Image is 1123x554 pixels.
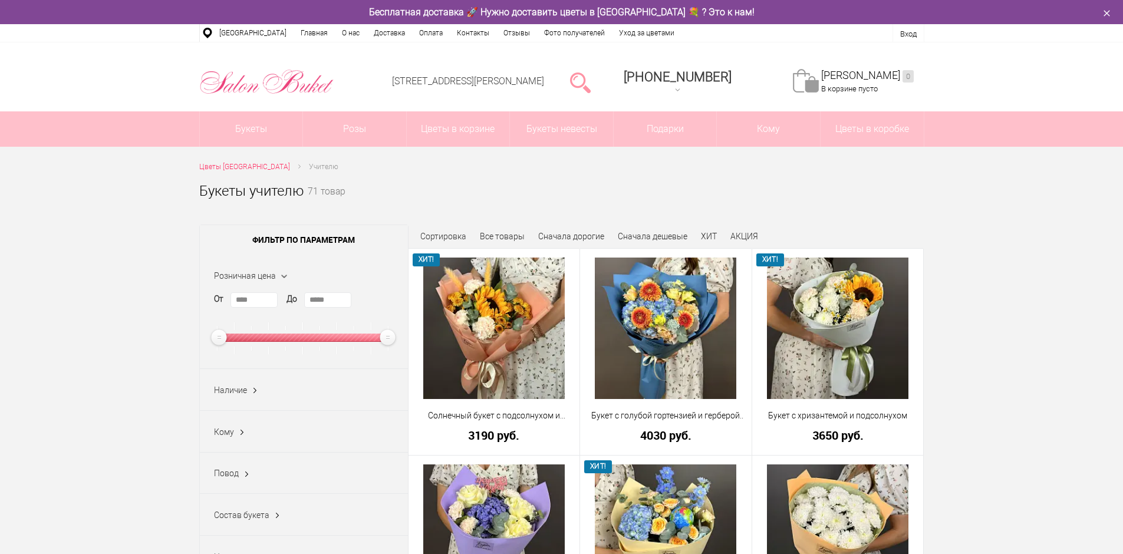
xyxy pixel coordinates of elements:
[199,161,290,173] a: Цветы [GEOGRAPHIC_DATA]
[199,180,304,202] h1: Букеты учителю
[450,24,496,42] a: Контакты
[200,111,303,147] a: Букеты
[412,24,450,42] a: Оплата
[624,70,732,84] span: [PHONE_NUMBER]
[199,163,290,171] span: Цветы [GEOGRAPHIC_DATA]
[584,460,612,473] span: ХИТ!
[303,111,406,147] a: Розы
[214,271,276,281] span: Розничная цена
[900,29,917,38] a: Вход
[903,70,914,83] ins: 0
[200,225,408,255] span: Фильтр по параметрам
[821,84,878,93] span: В корзине пусто
[510,111,613,147] a: Букеты невесты
[416,410,572,422] a: Солнечный букет с подсолнухом и диантусами
[617,65,739,99] a: [PHONE_NUMBER]
[538,232,604,241] a: Сначала дорогие
[212,24,294,42] a: [GEOGRAPHIC_DATA]
[588,429,744,441] a: 4030 руб.
[588,410,744,422] a: Букет с голубой гортензией и герберой мини
[760,410,916,422] a: Букет с хризантемой и подсолнухом
[392,75,544,87] a: [STREET_ADDRESS][PERSON_NAME]
[701,232,717,241] a: ХИТ
[595,258,736,399] img: Букет с голубой гортензией и герберой мини
[416,429,572,441] a: 3190 руб.
[821,69,914,83] a: [PERSON_NAME]
[407,111,510,147] a: Цветы в корзине
[214,510,269,520] span: Состав букета
[614,111,717,147] a: Подарки
[308,187,345,216] small: 71 товар
[190,6,933,18] div: Бесплатная доставка 🚀 Нужно доставить цветы в [GEOGRAPHIC_DATA] 💐 ? Это к нам!
[496,24,537,42] a: Отзывы
[199,67,334,97] img: Цветы Нижний Новгород
[309,163,338,171] span: Учителю
[214,385,247,395] span: Наличие
[767,258,908,399] img: Букет с хризантемой и подсолнухом
[294,24,335,42] a: Главная
[286,293,297,305] label: До
[717,111,820,147] span: Кому
[821,111,924,147] a: Цветы в коробке
[537,24,612,42] a: Фото получателей
[413,253,440,266] span: ХИТ!
[730,232,758,241] a: АКЦИЯ
[367,24,412,42] a: Доставка
[214,427,234,437] span: Кому
[423,258,565,399] img: Солнечный букет с подсолнухом и диантусами
[760,429,916,441] a: 3650 руб.
[480,232,525,241] a: Все товары
[756,253,784,266] span: ХИТ!
[618,232,687,241] a: Сначала дешевые
[612,24,681,42] a: Уход за цветами
[214,469,239,478] span: Повод
[335,24,367,42] a: О нас
[420,232,466,241] span: Сортировка
[214,293,223,305] label: От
